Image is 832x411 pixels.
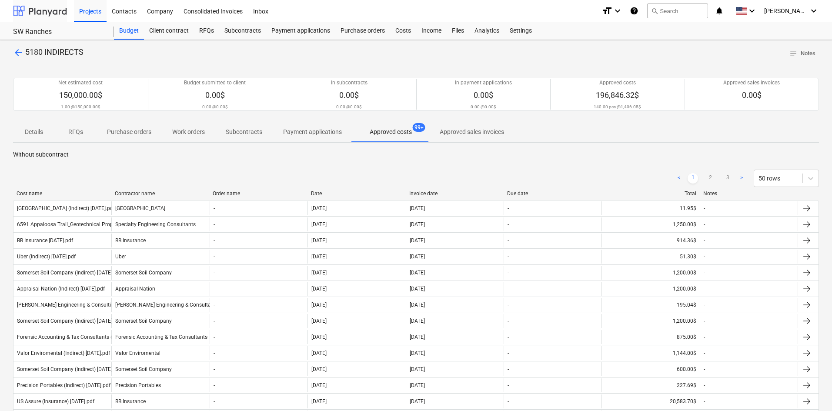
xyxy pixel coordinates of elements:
div: - [214,302,215,308]
div: Payment applications [266,22,335,40]
div: Somerset Soil Company (Indirect) [DATE].pdf [17,270,121,276]
div: [DATE] [311,302,327,308]
div: [DATE] [311,221,327,227]
div: Somerset Soil Company [111,266,209,280]
div: [DATE] [410,334,425,340]
a: Previous page [674,173,684,184]
div: [DATE] [311,350,327,356]
a: Page 3 [722,173,733,184]
p: Payment applications [283,127,342,137]
div: - [704,334,705,340]
div: Somerset Soil Company [111,314,209,328]
div: Uber (Indirect) [DATE].pdf [17,254,76,260]
div: Uber [111,250,209,264]
span: 99+ [413,123,425,132]
span: 0.00$ [474,90,493,100]
div: [PERSON_NAME] Engineering & Consultants [111,298,209,312]
div: - [704,221,705,227]
a: Income [416,22,447,40]
div: - [214,286,215,292]
div: - [704,237,705,244]
p: Approved sales invoices [440,127,504,137]
div: - [214,254,215,260]
div: - [704,382,705,388]
div: - [704,205,705,211]
p: Without subcontract [13,150,819,159]
p: 0.00 @ 0.00$ [202,104,228,110]
div: Chat Widget [789,369,832,411]
div: Order name [213,190,304,197]
span: 150,000.00$ [59,90,102,100]
div: - [214,318,215,324]
p: Purchase orders [107,127,151,137]
div: Costs [390,22,416,40]
div: - [508,205,509,211]
div: - [214,205,215,211]
span: 5180 INDIRECTS [25,47,84,57]
div: [DATE] [311,205,327,211]
div: [DATE] [410,350,425,356]
div: Cost name [17,190,108,197]
div: 914.36$ [601,234,699,247]
div: 1,200.00$ [601,282,699,296]
div: - [508,366,509,372]
p: Approved sales invoices [723,79,780,87]
div: - [704,254,705,260]
div: Appraisal Nation (Indirect) [DATE].pdf [17,286,105,292]
p: Details [23,127,44,137]
div: Somerset Soil Company [111,362,209,376]
div: [DATE] [410,366,425,372]
p: In subcontracts [331,79,368,87]
div: Somerset Soil Company (Indirect) [DATE].pdf [17,366,121,372]
a: Next page [736,173,747,184]
p: Budget submitted to client [184,79,246,87]
div: - [214,237,215,244]
div: Notes [703,190,795,197]
span: 196,846.32$ [596,90,639,100]
div: RFQs [194,22,219,40]
div: - [508,221,509,227]
div: [DATE] [410,254,425,260]
div: - [508,382,509,388]
span: notes [789,50,797,57]
div: [DATE] [410,270,425,276]
div: - [704,318,705,324]
div: 227.69$ [601,378,699,392]
div: BB Insurance [111,394,209,408]
div: [DATE] [410,398,425,404]
div: Valor Enviromental [111,346,209,360]
p: Subcontracts [226,127,262,137]
div: [DATE] [311,334,327,340]
div: [DATE] [311,366,327,372]
div: Client contract [144,22,194,40]
div: [DATE] [410,382,425,388]
div: Forensic Accounting & Tax Consultants [111,330,209,344]
div: Date [311,190,402,197]
div: Analytics [469,22,505,40]
div: [DATE] [410,205,425,211]
a: Purchase orders [335,22,390,40]
p: Approved costs [599,79,636,87]
div: - [704,398,705,404]
div: [DATE] [311,270,327,276]
div: Precision Portables (Indirect) [DATE].pdf [17,382,110,388]
div: - [704,270,705,276]
div: 875.00$ [601,330,699,344]
div: [DATE] [410,286,425,292]
div: [DATE] [410,318,425,324]
div: [DATE] [410,302,425,308]
div: - [508,334,509,340]
p: Net estimated cost [58,79,103,87]
span: 0.00$ [339,90,359,100]
div: 11.95$ [601,201,699,215]
div: SW Ranches [13,27,104,37]
div: 51.30$ [601,250,699,264]
div: Valor Enviromental (Indirect) [DATE].pdf [17,350,110,356]
div: [GEOGRAPHIC_DATA] (Indirect) [DATE].pdf [17,205,115,211]
div: [PERSON_NAME] Engineering & Consulting [DATE].pdf [17,302,143,308]
span: Notes [789,49,815,59]
div: Specialty Engineering Consultants [111,217,209,231]
div: Appraisal Nation [111,282,209,296]
div: 195.04$ [601,298,699,312]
